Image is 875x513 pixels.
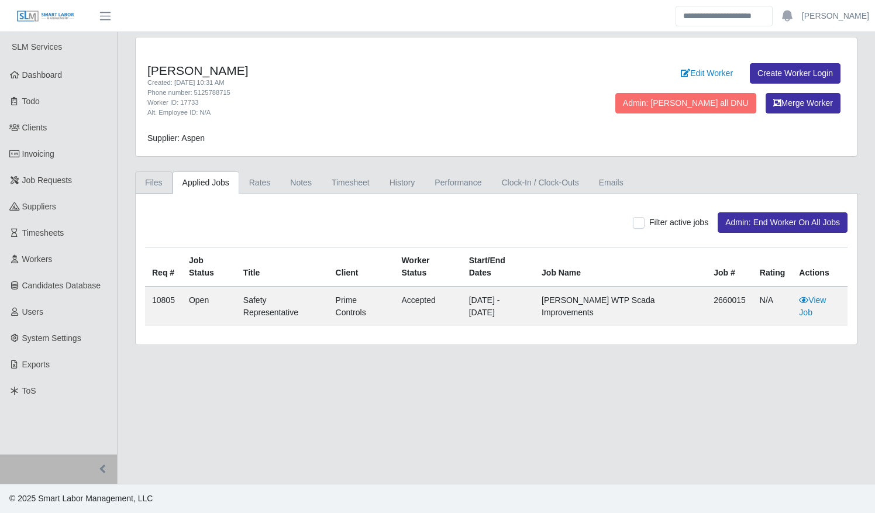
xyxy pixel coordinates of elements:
button: Admin: [PERSON_NAME] all DNU [615,93,756,113]
a: Performance [425,171,491,194]
span: System Settings [22,333,81,343]
td: [PERSON_NAME] WTP Scada Improvements [535,287,707,326]
td: Safety Representative [236,287,329,326]
span: Candidates Database [22,281,101,290]
th: Job Status [182,247,236,287]
td: accepted [394,287,461,326]
th: Job # [707,247,753,287]
a: Rates [239,171,281,194]
th: Start/End Dates [462,247,535,287]
td: Prime Controls [329,287,395,326]
span: Suppliers [22,202,56,211]
span: ToS [22,386,36,395]
td: 2660015 [707,287,753,326]
span: Users [22,307,44,316]
a: Timesheet [322,171,380,194]
span: Timesheets [22,228,64,237]
a: Clock-In / Clock-Outs [491,171,588,194]
div: Created: [DATE] 10:31 AM [147,78,547,88]
th: Req # [145,247,182,287]
a: Create Worker Login [750,63,840,84]
a: Notes [280,171,322,194]
td: [DATE] - [DATE] [462,287,535,326]
div: Phone number: 5125788715 [147,88,547,98]
span: Clients [22,123,47,132]
span: SLM Services [12,42,62,51]
span: Supplier: Aspen [147,133,205,143]
td: Open [182,287,236,326]
th: Rating [753,247,793,287]
th: Actions [792,247,848,287]
span: Job Requests [22,175,73,185]
span: Filter active jobs [649,218,708,227]
a: History [380,171,425,194]
th: Title [236,247,329,287]
img: SLM Logo [16,10,75,23]
span: Workers [22,254,53,264]
span: Todo [22,97,40,106]
div: Worker ID: 17733 [147,98,547,108]
a: Applied Jobs [173,171,239,194]
a: Emails [589,171,633,194]
button: Admin: End Worker On All Jobs [718,212,848,233]
div: Alt. Employee ID: N/A [147,108,547,118]
th: Worker Status [394,247,461,287]
span: Exports [22,360,50,369]
a: View Job [799,295,826,317]
h4: [PERSON_NAME] [147,63,547,78]
th: Job Name [535,247,707,287]
a: Edit Worker [673,63,740,84]
th: Client [329,247,395,287]
button: Merge Worker [766,93,840,113]
a: Files [135,171,173,194]
input: Search [676,6,773,26]
span: © 2025 Smart Labor Management, LLC [9,494,153,503]
td: 10805 [145,287,182,326]
a: [PERSON_NAME] [802,10,869,22]
span: Dashboard [22,70,63,80]
span: Invoicing [22,149,54,159]
td: N/A [753,287,793,326]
